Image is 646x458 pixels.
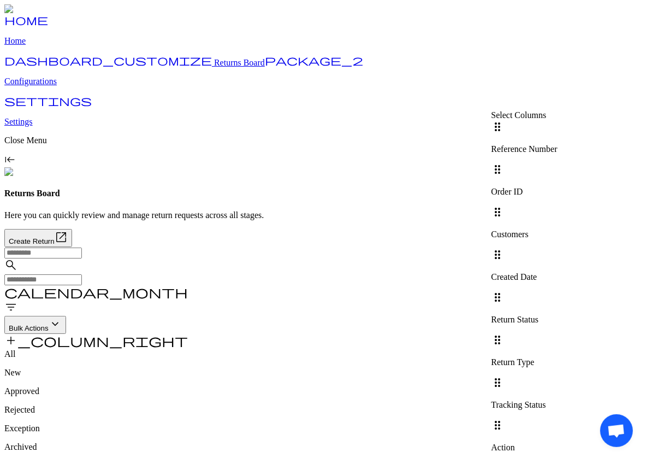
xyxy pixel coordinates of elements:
[600,414,633,447] div: Open chat
[491,291,504,304] span: drag_indicator
[4,136,642,167] div: Close Menukeyboard_tab_rtl
[491,315,557,325] p: Return Status
[4,58,265,67] a: dashboard_customize Returns Board
[4,259,17,272] span: search
[4,36,642,46] p: Home
[4,229,72,247] button: Create Return
[4,316,66,334] button: Bulk Actions
[4,285,188,298] span: calendar_month
[491,376,557,410] div: Tracking Status
[491,376,504,389] span: drag_indicator
[4,229,642,247] a: Create Return
[4,189,642,198] h4: Returns Board
[214,58,265,67] span: Returns Board
[491,248,557,282] div: Created Date
[4,98,642,127] a: settings Settings
[491,443,557,453] p: Action
[491,357,557,367] p: Return Type
[4,334,188,347] span: add_column_right
[4,442,642,452] p: Archived
[491,187,557,197] p: Order ID
[491,110,546,120] span: Select Columns
[9,324,49,332] span: Bulk Actions
[4,14,48,25] span: home
[49,318,62,331] span: keyboard_arrow_down
[491,205,504,219] span: drag_indicator
[4,17,642,46] a: home Home
[4,136,642,145] p: Close Menu
[4,210,642,220] p: Here you can quickly review and manage return requests across all stages.
[55,231,68,244] span: open_in_new
[4,154,15,165] span: keyboard_tab_rtl
[491,163,504,176] span: drag_indicator
[4,77,642,86] p: Configurations
[4,58,642,86] a: package_2 Configurations
[491,248,504,261] span: drag_indicator
[4,368,642,378] p: New
[491,333,504,347] span: drag_indicator
[491,272,557,282] p: Created Date
[4,55,212,66] span: dashboard_customize
[491,291,557,325] div: Return Status
[4,167,75,177] img: commonGraphics
[4,117,642,127] p: Settings
[491,333,557,367] div: Return Type
[491,205,557,239] div: Customers
[491,230,557,239] p: Customers
[4,95,92,106] span: settings
[491,419,504,432] span: drag_indicator
[4,349,15,359] span: All
[4,386,642,396] p: Approved
[4,301,17,314] span: filter_list
[491,144,557,154] p: Reference Number
[9,237,55,245] span: Create Return
[4,4,32,14] img: Logo
[491,163,557,197] div: Order ID
[491,120,504,133] span: drag_indicator
[265,55,363,66] span: package_2
[4,424,642,433] p: Exception
[4,405,642,415] p: Rejected
[491,400,557,410] p: Tracking Status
